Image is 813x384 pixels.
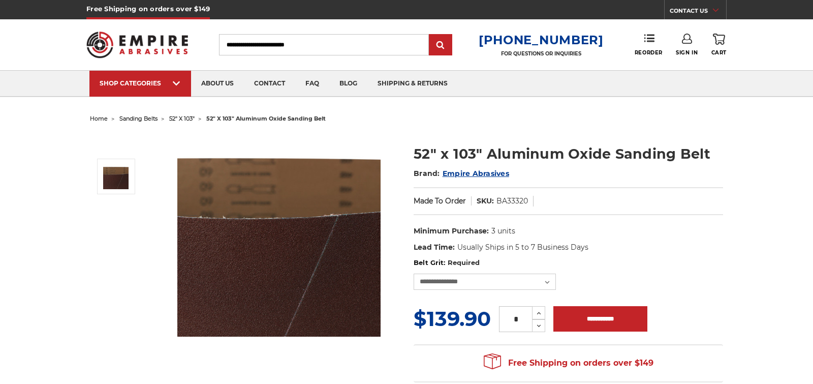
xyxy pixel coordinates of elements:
[100,79,181,87] div: SHOP CATEGORIES
[635,49,663,56] span: Reorder
[457,242,588,253] dd: Usually Ships in 5 to 7 Business Days
[169,115,195,122] a: 52" x 103"
[635,34,663,55] a: Reorder
[676,49,698,56] span: Sign In
[329,71,367,97] a: blog
[103,164,129,189] img: 52" x 103" Aluminum Oxide Sanding Belt
[491,226,515,237] dd: 3 units
[484,353,653,373] span: Free Shipping on orders over $149
[86,25,188,65] img: Empire Abrasives
[191,71,244,97] a: about us
[206,115,326,122] span: 52" x 103" aluminum oxide sanding belt
[414,226,489,237] dt: Minimum Purchase:
[119,115,158,122] a: sanding belts
[477,196,494,206] dt: SKU:
[479,50,604,57] p: FOR QUESTIONS OR INQUIRIES
[414,144,723,164] h1: 52" x 103" Aluminum Oxide Sanding Belt
[430,35,451,55] input: Submit
[711,49,727,56] span: Cart
[295,71,329,97] a: faq
[670,5,726,19] a: CONTACT US
[443,169,509,178] a: Empire Abrasives
[414,196,466,205] span: Made To Order
[244,71,295,97] a: contact
[90,115,108,122] a: home
[414,258,723,268] label: Belt Grit:
[479,33,604,47] a: [PHONE_NUMBER]
[367,71,458,97] a: shipping & returns
[496,196,528,206] dd: BA33320
[711,34,727,56] a: Cart
[414,169,440,178] span: Brand:
[414,242,455,253] dt: Lead Time:
[177,133,381,337] img: 52" x 103" Aluminum Oxide Sanding Belt
[448,258,480,267] small: Required
[414,306,491,331] span: $139.90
